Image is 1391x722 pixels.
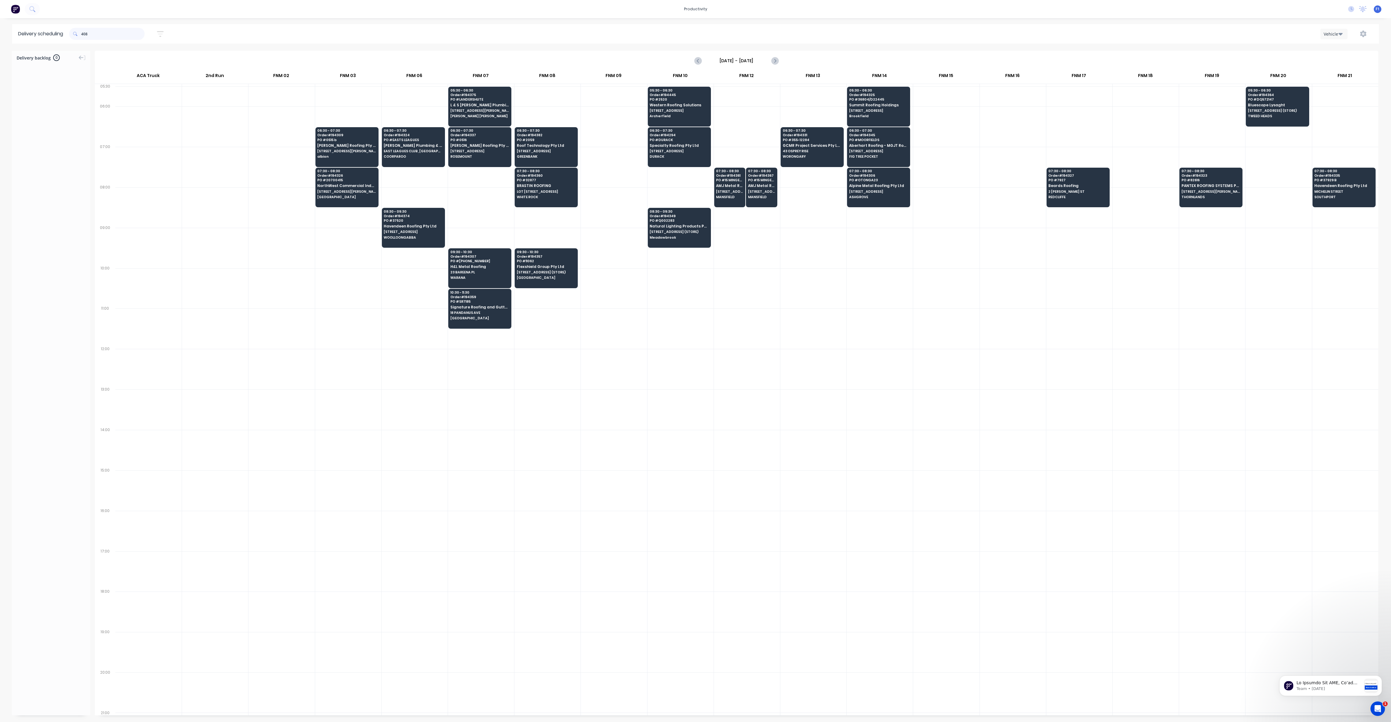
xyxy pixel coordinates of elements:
span: Brookfield [849,114,908,118]
div: 08:00 [95,184,115,224]
span: PO # 7927 [1048,178,1107,182]
span: [STREET_ADDRESS] [450,149,509,153]
span: H&L Metal Roofing [450,265,509,269]
span: WOOLLOONGABBA [384,236,442,239]
span: Order # 194335 [1314,174,1373,177]
span: Order # 194349 [650,214,708,218]
span: PO # DQ572147 [1248,98,1306,101]
span: Order # 194324 [384,133,442,137]
span: 09:30 - 10:30 [450,250,509,254]
div: 21:00 [95,709,115,717]
div: Delivery scheduling [12,24,69,44]
span: PO # 11062 [517,259,575,263]
span: 06:30 - 07:30 [783,129,841,132]
span: PO # [PHONE_NUMBER] [450,259,509,263]
div: FNM 16 [979,70,1045,84]
img: Factory [11,5,20,14]
div: 10:00 [95,265,115,305]
span: Summit Roofing Holdings [849,103,908,107]
span: 06:30 - 07:30 [384,129,442,132]
span: 08:30 - 09:30 [650,210,708,213]
span: Flexshield Group Pty Ltd [517,265,575,269]
p: Message from Team, sent 2w ago [26,23,91,28]
div: 15:00 [95,467,115,507]
span: PO # Q002283 [650,219,708,222]
span: DURACK [650,155,708,158]
span: Order # 194323 [1182,174,1240,177]
span: Order # 194367 [748,174,775,177]
div: FNM 02 [248,70,314,84]
span: Order # 194361 [716,174,743,177]
span: 23 BAREENA PL [450,270,509,274]
span: TWEED HEADS [1248,114,1306,118]
span: Roof Technology Pty Ltd [517,143,575,147]
span: Order # 194326 [317,174,376,177]
div: FNM 19 [1179,70,1245,84]
iframe: Intercom notifications message [1270,663,1391,706]
div: FNM 18 [1112,70,1178,84]
div: FNM 12 [714,70,780,84]
div: 19:00 [95,628,115,669]
span: [STREET_ADDRESS][PERSON_NAME] [450,109,509,112]
span: 07:30 - 08:30 [716,169,743,173]
span: [STREET_ADDRESS] [650,109,708,112]
span: PO # 2059 [517,138,575,142]
span: Natural Lighting Products Pty Ltd [650,224,708,228]
span: Alpine Metal Roofing Pty Ltd [849,184,908,188]
span: WORONGARY [783,155,841,158]
div: 12:00 [95,345,115,386]
span: [GEOGRAPHIC_DATA] [450,316,509,320]
span: Order # 194382 [517,133,575,137]
span: [STREET_ADDRESS] (STORE) [650,230,708,234]
span: Havendeen Roofing Pty Ltd [1314,184,1373,188]
span: 10:30 - 11:30 [450,291,509,294]
span: WARANA [450,276,509,279]
span: [STREET_ADDRESS] [384,230,442,234]
span: Order # 194375 [450,93,509,97]
span: ASHGROVE [849,195,908,199]
span: ROSEMOUNT [450,155,509,158]
span: [STREET_ADDRESS] [517,149,575,153]
span: 1 [1383,701,1388,706]
span: 07:30 - 08:30 [317,169,376,173]
div: FNM 07 [448,70,514,84]
div: FNM 15 [913,70,979,84]
div: 13:00 [95,386,115,426]
span: MANSFIELD [748,195,775,199]
span: [STREET_ADDRESS] (STORE) [517,270,575,274]
span: [STREET_ADDRESS] [849,149,908,153]
span: 2 [PERSON_NAME] ST [1048,190,1107,193]
span: GREENBANK [517,155,575,158]
span: Bluescope Lysaght [1248,103,1306,107]
span: albion [317,155,376,158]
span: Order # 194331 [783,133,841,137]
span: PO # 37929 B [1314,178,1373,182]
span: 09:30 - 10:30 [517,250,575,254]
span: PO # 2520 [650,98,708,101]
span: PO # 32877 [517,178,575,182]
span: PO # 37520 [384,219,442,222]
span: [PERSON_NAME] Plumbing & Gas Pty Ltd [384,143,442,147]
span: 18 PANDANUS AVE [450,311,509,314]
span: [STREET_ADDRESS] [748,190,775,193]
span: LOT [STREET_ADDRESS] [517,190,575,193]
span: COORPAROO [384,155,442,158]
input: Search for orders [81,28,145,40]
span: Order # 194306 [849,174,908,177]
span: 0 [53,54,60,61]
span: 07:30 - 08:30 [1182,169,1240,173]
span: PO # EASTS LEAGUES [384,138,442,142]
span: 07:30 - 08:30 [1314,169,1373,173]
div: FNM 21 [1312,70,1378,84]
span: PO # 36804/D22445 [849,98,908,101]
div: FNM 13 [780,70,846,84]
iframe: Intercom live chat [1370,701,1385,716]
span: [STREET_ADDRESS] [849,109,908,112]
span: Order # 194374 [384,214,442,218]
span: [STREET_ADDRESS] [650,149,708,153]
div: 06:00 [95,103,115,143]
div: FNM 14 [846,70,913,84]
span: Order # 194327 [1048,174,1107,177]
span: Lo Ipsumdo Sit AME, Co’ad elitse doe temp incididu utlabor etdolorem al enim admi veniamqu nos ex... [26,17,91,364]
